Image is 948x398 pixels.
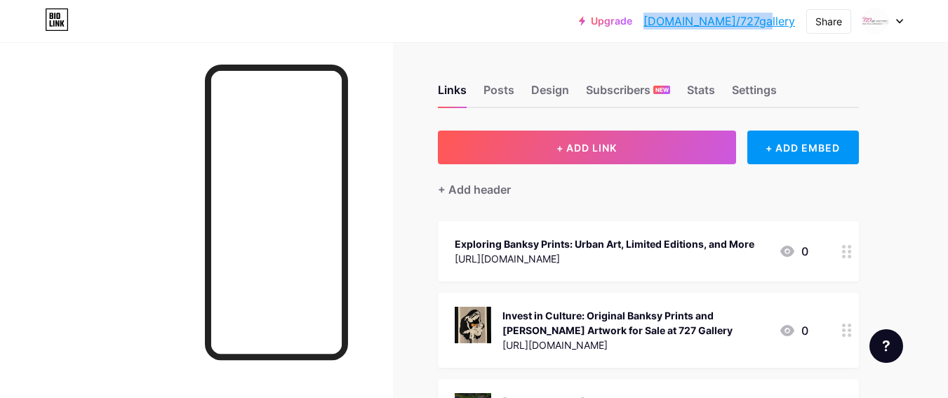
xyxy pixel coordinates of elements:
[779,243,808,260] div: 0
[655,86,669,94] span: NEW
[438,81,467,107] div: Links
[779,322,808,339] div: 0
[455,251,754,266] div: [URL][DOMAIN_NAME]
[815,14,842,29] div: Share
[455,307,491,343] img: Invest in Culture: Original Banksy Prints and David Shrigley Artwork for Sale at 727 Gallery
[862,8,888,34] img: 727Gallery
[556,142,617,154] span: + ADD LINK
[531,81,569,107] div: Design
[455,237,754,251] div: Exploring Banksy Prints: Urban Art, Limited Editions, and More
[438,131,736,164] button: + ADD LINK
[502,308,768,338] div: Invest in Culture: Original Banksy Prints and [PERSON_NAME] Artwork for Sale at 727 Gallery
[579,15,632,27] a: Upgrade
[502,338,768,352] div: [URL][DOMAIN_NAME]
[438,181,511,198] div: + Add header
[483,81,514,107] div: Posts
[747,131,859,164] div: + ADD EMBED
[732,81,777,107] div: Settings
[687,81,715,107] div: Stats
[586,81,670,107] div: Subscribers
[643,13,795,29] a: [DOMAIN_NAME]/727gallery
